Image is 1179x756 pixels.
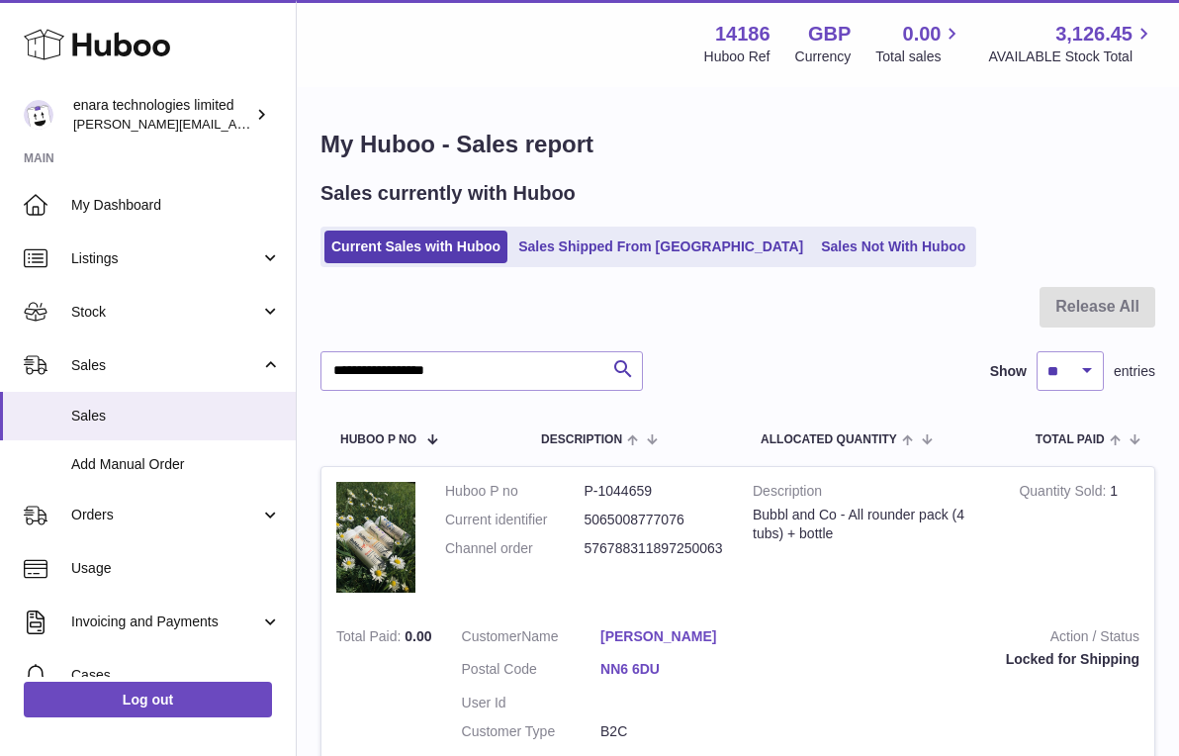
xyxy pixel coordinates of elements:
dd: 576788311897250063 [585,539,724,558]
a: NN6 6DU [600,660,740,679]
span: Orders [71,506,260,524]
span: 0.00 [405,628,431,644]
div: Huboo Ref [704,47,771,66]
span: [PERSON_NAME][EMAIL_ADDRESS][DOMAIN_NAME] [73,116,397,132]
div: Bubbl and Co - All rounder pack (4 tubs) + bottle [753,506,989,543]
span: Invoicing and Payments [71,613,260,631]
strong: GBP [808,21,851,47]
span: 0.00 [903,21,942,47]
a: Log out [24,682,272,717]
strong: Description [753,482,989,506]
a: Sales Not With Huboo [814,231,972,263]
span: Usage [71,559,281,578]
dt: Name [462,627,601,651]
strong: Action / Status [770,627,1139,651]
span: Total paid [1036,433,1105,446]
a: [PERSON_NAME] [600,627,740,646]
span: Sales [71,356,260,375]
a: 0.00 Total sales [875,21,963,66]
strong: 14186 [715,21,771,47]
span: My Dashboard [71,196,281,215]
span: entries [1114,362,1155,381]
dd: B2C [600,722,740,741]
span: Sales [71,407,281,425]
dt: Customer Type [462,722,601,741]
span: ALLOCATED Quantity [761,433,897,446]
span: 3,126.45 [1055,21,1133,47]
span: Listings [71,249,260,268]
div: Currency [795,47,852,66]
div: enara technologies limited [73,96,251,134]
h2: Sales currently with Huboo [320,180,576,207]
dd: 5065008777076 [585,511,724,529]
img: Dee@enara.co [24,100,53,130]
a: Current Sales with Huboo [324,231,507,263]
span: Stock [71,303,260,322]
span: Total sales [875,47,963,66]
label: Show [990,362,1027,381]
span: Description [541,433,622,446]
h1: My Huboo - Sales report [320,129,1155,160]
td: 1 [1004,467,1154,613]
span: Add Manual Order [71,455,281,474]
a: Sales Shipped From [GEOGRAPHIC_DATA] [511,231,810,263]
span: Huboo P no [340,433,416,446]
a: 3,126.45 AVAILABLE Stock Total [988,21,1155,66]
dt: Postal Code [462,660,601,684]
dt: Current identifier [445,511,585,529]
strong: Total Paid [336,628,405,649]
span: Cases [71,666,281,685]
div: Locked for Shipping [770,650,1139,669]
dd: P-1044659 [585,482,724,501]
strong: Quantity Sold [1019,483,1110,504]
dt: Channel order [445,539,585,558]
span: Customer [462,628,522,644]
span: AVAILABLE Stock Total [988,47,1155,66]
dt: User Id [462,694,601,712]
dt: Huboo P no [445,482,585,501]
img: 1747331056.jpg [336,482,415,593]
